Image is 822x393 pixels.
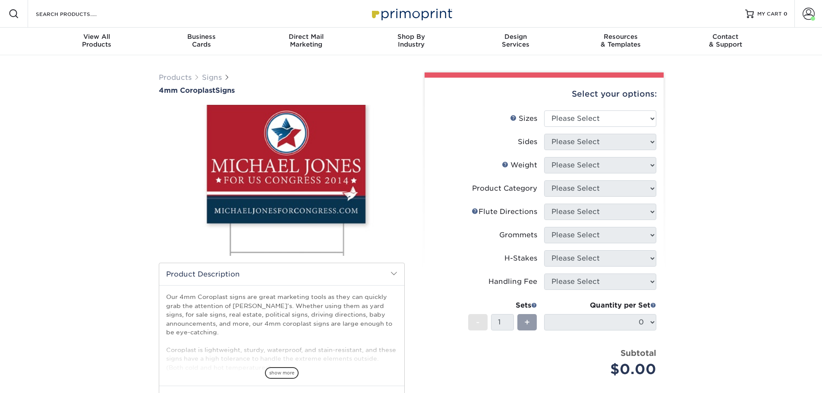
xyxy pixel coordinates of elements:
div: H-Stakes [504,253,537,264]
a: View AllProducts [44,28,149,55]
span: Design [463,33,568,41]
a: Contact& Support [673,28,778,55]
div: Marketing [254,33,359,48]
span: Resources [568,33,673,41]
a: Direct MailMarketing [254,28,359,55]
strong: Subtotal [620,348,656,358]
span: Business [149,33,254,41]
img: Primoprint [368,4,454,23]
span: show more [265,367,299,379]
a: DesignServices [463,28,568,55]
a: Resources& Templates [568,28,673,55]
span: 4mm Coroplast [159,86,215,94]
a: BusinessCards [149,28,254,55]
a: Shop ByIndustry [359,28,463,55]
a: Signs [202,73,222,82]
div: Sizes [510,113,537,124]
div: Sets [468,300,537,311]
span: Direct Mail [254,33,359,41]
div: Sides [518,137,537,147]
div: Product Category [472,183,537,194]
h1: Signs [159,86,405,94]
a: 4mm CoroplastSigns [159,86,405,94]
div: Products [44,33,149,48]
img: 4mm Coroplast 01 [159,95,405,265]
span: Contact [673,33,778,41]
div: Services [463,33,568,48]
a: Products [159,73,192,82]
div: $0.00 [551,359,656,380]
div: Flute Directions [472,207,537,217]
div: Select your options: [431,78,657,110]
span: MY CART [757,10,782,18]
span: - [476,316,480,329]
span: View All [44,33,149,41]
div: Grommets [499,230,537,240]
input: SEARCH PRODUCTS..... [35,9,119,19]
div: & Templates [568,33,673,48]
div: Weight [502,160,537,170]
span: + [524,316,530,329]
div: Cards [149,33,254,48]
div: Quantity per Set [544,300,656,311]
span: 0 [784,11,787,17]
div: & Support [673,33,778,48]
div: Industry [359,33,463,48]
h2: Product Description [159,263,404,285]
span: Shop By [359,33,463,41]
div: Handling Fee [488,277,537,287]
